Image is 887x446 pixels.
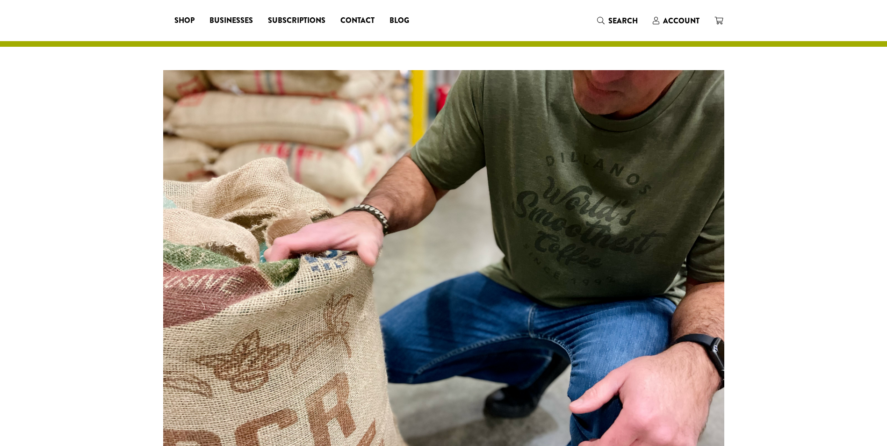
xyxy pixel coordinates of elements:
span: Businesses [209,15,253,27]
span: Subscriptions [268,15,325,27]
span: Search [608,15,638,26]
a: Shop [167,13,202,28]
span: Shop [174,15,195,27]
span: Account [663,15,700,26]
span: Blog [389,15,409,27]
a: Search [590,13,645,29]
span: Contact [340,15,375,27]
